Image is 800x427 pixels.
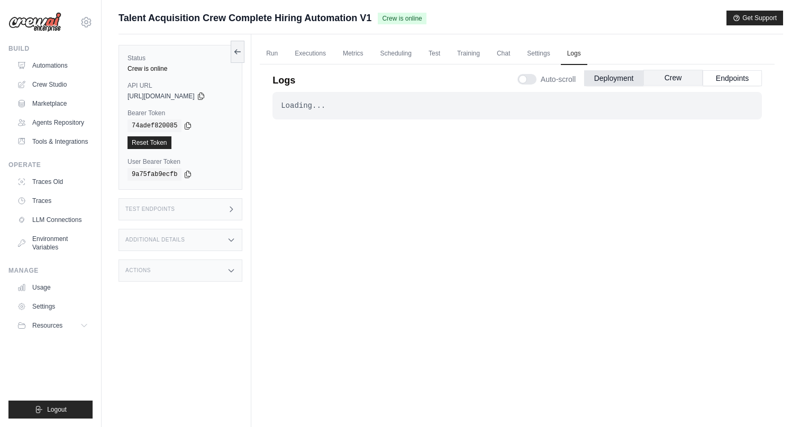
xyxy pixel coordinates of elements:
span: Resources [32,321,62,330]
a: Crew Studio [13,76,93,93]
code: 9a75fab9ecfb [128,168,181,181]
a: LLM Connections [13,211,93,228]
a: Usage [13,279,93,296]
p: Logs [272,73,295,88]
h3: Test Endpoints [125,206,175,212]
button: Deployment [584,70,643,86]
iframe: Chat Widget [747,376,800,427]
a: Scheduling [374,43,418,65]
span: Logout [47,405,67,414]
a: Automations [13,57,93,74]
a: Training [451,43,486,65]
span: Crew is online [378,13,426,24]
a: Metrics [337,43,370,65]
a: Reset Token [128,136,171,149]
span: Auto-scroll [541,74,576,85]
a: Settings [521,43,556,65]
a: Chat [490,43,516,65]
h3: Additional Details [125,237,185,243]
img: Logo [8,12,61,32]
div: Manage [8,266,93,275]
button: Logout [8,401,93,419]
button: Crew [643,70,703,86]
label: Bearer Token [128,109,233,117]
a: Settings [13,298,93,315]
a: Executions [288,43,332,65]
a: Logs [561,43,587,65]
div: Build [8,44,93,53]
a: Test [422,43,447,65]
label: User Bearer Token [128,157,233,166]
span: [URL][DOMAIN_NAME] [128,92,195,100]
label: Status [128,54,233,62]
button: Get Support [726,11,783,25]
a: Run [260,43,284,65]
div: Operate [8,161,93,169]
a: Traces [13,192,93,209]
label: API URL [128,81,233,90]
a: Agents Repository [13,114,93,131]
button: Resources [13,317,93,334]
a: Traces Old [13,173,93,190]
h3: Actions [125,267,151,274]
div: Loading... [281,100,753,111]
span: Talent Acquisition Crew Complete Hiring Automation V1 [119,11,371,25]
a: Tools & Integrations [13,133,93,150]
code: 74adef820085 [128,119,181,132]
button: Endpoints [703,70,762,86]
a: Environment Variables [13,230,93,256]
div: Crew is online [128,64,233,73]
a: Marketplace [13,95,93,112]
